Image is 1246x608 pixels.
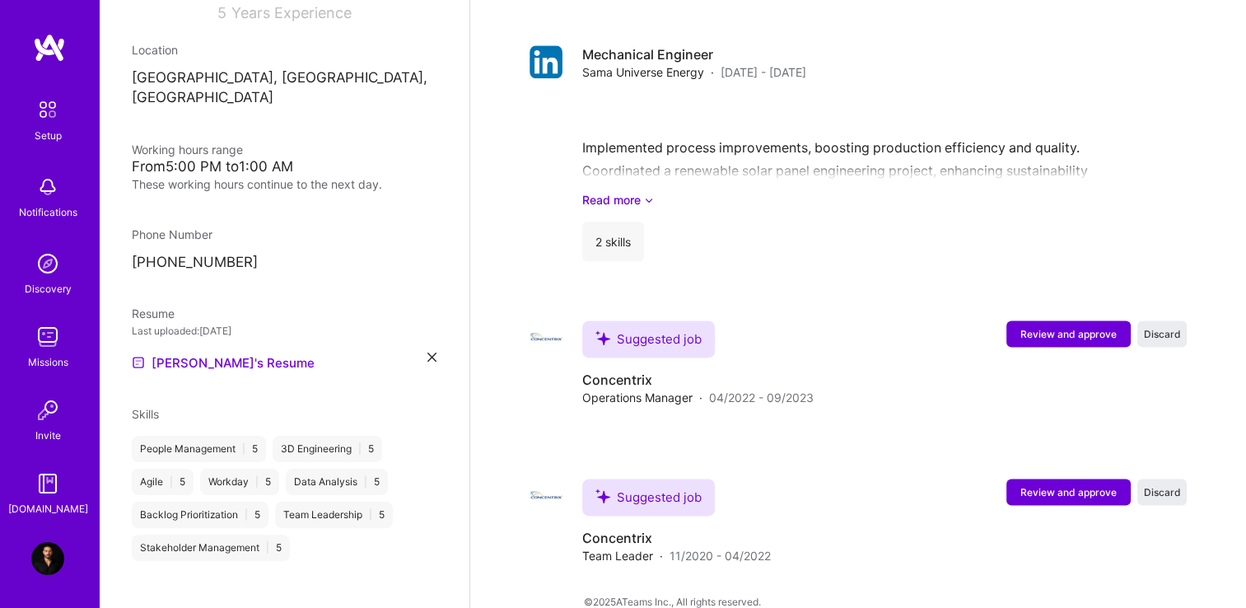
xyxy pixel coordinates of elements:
[30,92,65,127] img: setup
[582,529,771,547] h4: Concentrix
[33,33,66,63] img: logo
[582,479,715,516] div: Suggested job
[273,436,382,462] div: 3D Engineering 5
[582,191,1187,208] a: Read more
[1006,320,1131,347] button: Review and approve
[8,500,88,517] div: [DOMAIN_NAME]
[200,469,279,495] div: Workday 5
[242,442,245,456] span: |
[28,353,68,371] div: Missions
[1020,327,1117,341] span: Review and approve
[582,45,806,63] h4: Mechanical Engineer
[35,427,61,444] div: Invite
[286,469,388,495] div: Data Analysis 5
[132,356,145,369] img: Resume
[132,41,436,58] div: Location
[132,535,290,561] div: Stakeholder Management 5
[595,489,610,503] i: icon SuggestedTeams
[1137,479,1187,505] button: Discard
[217,4,226,21] span: 5
[595,330,610,345] i: icon SuggestedTeams
[31,467,64,500] img: guide book
[132,469,194,495] div: Agile 5
[582,63,704,81] span: Sama Universe Energy
[132,143,243,157] span: Working hours range
[582,371,814,389] h4: Concentrix
[132,407,159,421] span: Skills
[670,547,771,564] span: 11/2020 - 04/2022
[721,63,806,81] span: [DATE] - [DATE]
[132,253,436,273] p: [PHONE_NUMBER]
[358,442,362,456] span: |
[275,502,393,528] div: Team Leadership 5
[31,320,64,353] img: teamwork
[25,280,72,297] div: Discovery
[364,475,367,489] span: |
[31,394,64,427] img: Invite
[711,63,714,81] span: ·
[660,547,663,564] span: ·
[132,227,212,241] span: Phone Number
[1137,320,1187,347] button: Discard
[582,547,653,564] span: Team Leader
[582,222,644,261] div: 2 skills
[132,353,315,372] a: [PERSON_NAME]'s Resume
[427,353,436,362] i: icon Close
[266,541,269,554] span: |
[27,542,68,575] a: User Avatar
[699,389,702,406] span: ·
[132,306,175,320] span: Resume
[530,320,562,353] img: Company logo
[582,320,715,358] div: Suggested job
[19,203,77,221] div: Notifications
[170,475,173,489] span: |
[1144,327,1181,341] span: Discard
[245,508,248,521] span: |
[582,389,693,406] span: Operations Manager
[709,389,814,406] span: 04/2022 - 09/2023
[132,68,436,108] p: [GEOGRAPHIC_DATA], [GEOGRAPHIC_DATA], [GEOGRAPHIC_DATA]
[132,175,436,193] div: These working hours continue to the next day.
[231,4,352,21] span: Years Experience
[31,247,64,280] img: discovery
[255,475,259,489] span: |
[1144,485,1181,499] span: Discard
[1006,479,1131,505] button: Review and approve
[132,436,266,462] div: People Management 5
[369,508,372,521] span: |
[31,542,64,575] img: User Avatar
[1020,485,1117,499] span: Review and approve
[31,171,64,203] img: bell
[132,502,268,528] div: Backlog Prioritization 5
[35,127,62,144] div: Setup
[530,45,562,78] img: Company logo
[132,158,436,175] div: From 5:00 PM to 1:00 AM
[132,322,436,339] div: Last uploaded: [DATE]
[644,191,654,208] i: icon ArrowDownSecondaryDark
[530,479,562,512] img: Company logo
